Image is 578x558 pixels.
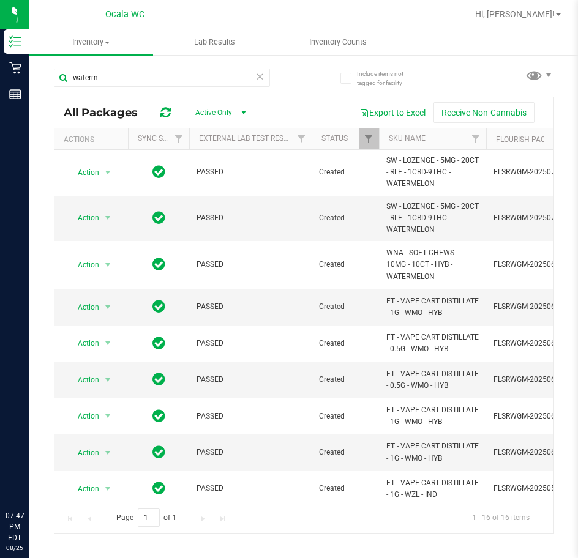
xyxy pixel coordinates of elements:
[152,371,165,388] span: In Sync
[319,411,372,422] span: Created
[152,444,165,461] span: In Sync
[197,166,304,178] span: PASSED
[386,404,479,428] span: FT - VAPE CART DISTILLATE - 1G - WMO - HYB
[319,301,372,313] span: Created
[100,164,116,181] span: select
[386,296,479,319] span: FT - VAPE CART DISTILLATE - 1G - WMO - HYB
[64,135,123,144] div: Actions
[152,256,165,273] span: In Sync
[67,335,100,352] span: Action
[29,29,153,55] a: Inventory
[319,447,372,458] span: Created
[29,37,153,48] span: Inventory
[67,371,100,389] span: Action
[496,135,573,144] a: Flourish Package ID
[152,407,165,425] span: In Sync
[67,256,100,273] span: Action
[386,201,479,236] span: SW - LOZENGE - 5MG - 20CT - RLF - 1CBD-9THC - WATERMELON
[12,460,49,497] iframe: Resource center
[67,164,100,181] span: Action
[100,480,116,497] span: select
[197,212,304,224] span: PASSED
[106,508,187,527] span: Page of 1
[351,102,433,123] button: Export to Excel
[319,259,372,270] span: Created
[389,134,426,143] a: SKU Name
[319,166,372,178] span: Created
[100,299,116,316] span: select
[386,441,479,464] span: FT - VAPE CART DISTILLATE - 1G - WMO - HYB
[152,163,165,180] span: In Sync
[386,332,479,355] span: FT - VAPE CART DISTILLATE - 0.5G - WMO - HYB
[386,155,479,190] span: SW - LOZENGE - 5MG - 20CT - RLF - 1CBD-9THC - WATERMELON
[319,212,372,224] span: Created
[462,508,539,527] span: 1 - 16 of 16 items
[138,134,185,143] a: Sync Status
[466,128,486,149] a: Filter
[475,9,555,19] span: Hi, [PERSON_NAME]!
[138,508,160,527] input: 1
[100,444,116,461] span: select
[359,128,379,149] a: Filter
[152,298,165,315] span: In Sync
[319,483,372,494] span: Created
[6,510,24,543] p: 07:47 PM EDT
[197,374,304,385] span: PASSED
[152,335,165,352] span: In Sync
[9,88,21,100] inline-svg: Reports
[319,374,372,385] span: Created
[9,35,21,48] inline-svg: Inventory
[100,371,116,389] span: select
[67,444,100,461] span: Action
[178,37,252,48] span: Lab Results
[386,368,479,392] span: FT - VAPE CART DISTILLATE - 0.5G - WMO - HYB
[357,69,418,87] span: Include items not tagged for facility
[67,209,100,226] span: Action
[152,209,165,226] span: In Sync
[153,29,277,55] a: Lab Results
[152,480,165,497] span: In Sync
[100,256,116,273] span: select
[197,411,304,422] span: PASSED
[197,338,304,349] span: PASSED
[197,259,304,270] span: PASSED
[100,209,116,226] span: select
[256,69,265,84] span: Clear
[386,247,479,283] span: WNA - SOFT CHEWS - 10MG - 10CT - HYB - WATERMELON
[169,128,189,149] a: Filter
[197,447,304,458] span: PASSED
[54,69,270,87] input: Search Package ID, Item Name, SKU, Lot or Part Number...
[293,37,383,48] span: Inventory Counts
[197,483,304,494] span: PASSED
[9,62,21,74] inline-svg: Retail
[105,9,144,20] span: Ocala WC
[67,407,100,425] span: Action
[433,102,535,123] button: Receive Non-Cannabis
[67,480,100,497] span: Action
[100,335,116,352] span: select
[319,338,372,349] span: Created
[386,477,479,500] span: FT - VAPE CART DISTILLATE - 1G - WZL - IND
[276,29,400,55] a: Inventory Counts
[100,407,116,425] span: select
[199,134,295,143] a: External Lab Test Result
[321,134,348,143] a: Status
[67,299,100,316] span: Action
[291,128,312,149] a: Filter
[6,543,24,552] p: 08/25
[197,301,304,313] span: PASSED
[64,106,150,119] span: All Packages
